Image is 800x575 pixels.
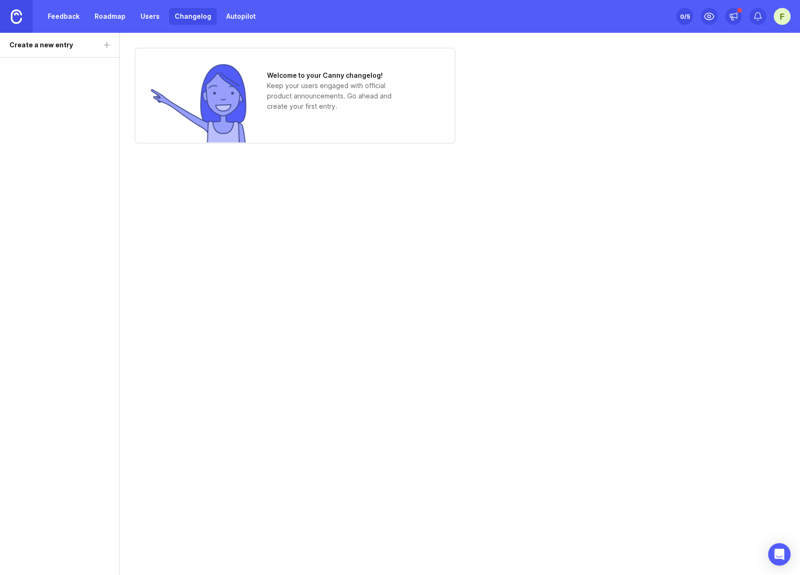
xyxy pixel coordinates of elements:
[680,10,690,23] div: 0 /5
[11,9,22,24] img: Canny Home
[9,40,73,50] div: Create a new entry
[774,8,791,25] button: F
[89,8,131,25] a: Roadmap
[42,8,85,25] a: Feedback
[676,8,693,25] button: 0/5
[267,70,407,81] h1: Welcome to your Canny changelog!
[768,543,791,566] div: Open Intercom Messenger
[221,8,261,25] a: Autopilot
[267,81,407,112] p: Keep your users engaged with official product announcements. Go ahead and create your first entry.
[135,8,165,25] a: Users
[169,8,217,25] a: Changelog
[150,63,248,142] img: no entries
